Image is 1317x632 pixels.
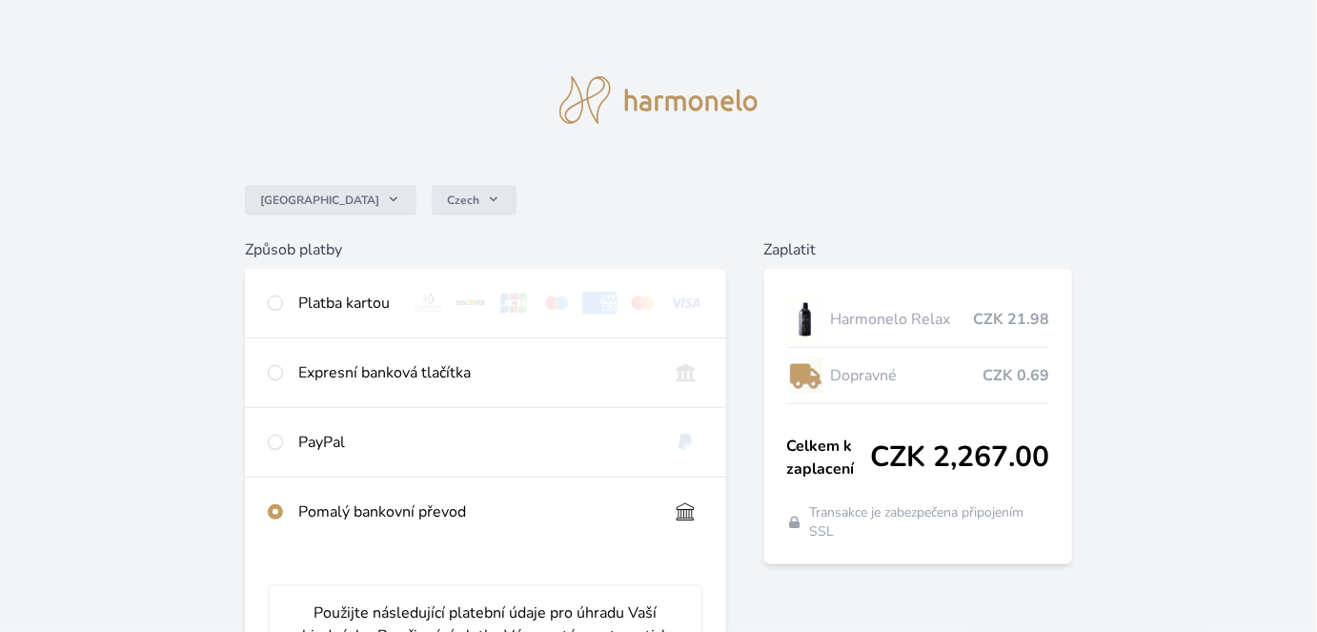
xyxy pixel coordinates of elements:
button: [GEOGRAPHIC_DATA] [245,185,416,215]
img: mc.svg [625,292,660,315]
img: visa.svg [668,292,703,315]
span: Celkem k zaplacení [787,435,870,480]
img: diners.svg [411,292,446,315]
h6: Zaplatit [764,238,1072,261]
h6: Způsob platby [245,238,726,261]
span: [GEOGRAPHIC_DATA] [260,193,379,208]
span: CZK 21.98 [973,308,1049,331]
img: CLEAN_RELAX_se_stinem_x-lo.jpg [787,296,823,343]
img: bankTransfer_IBAN.svg [668,500,703,523]
span: Harmonelo Relax [831,308,973,331]
div: Pomalý bankovní převod [298,500,653,523]
img: logo.svg [559,76,758,124]
div: Expresní banková tlačítka [298,361,653,384]
div: Platba kartou [298,292,395,315]
span: CZK 0.69 [983,364,1049,387]
div: PayPal [298,431,653,454]
img: discover.svg [454,292,489,315]
span: Czech [447,193,479,208]
img: delivery-lo.png [787,352,823,399]
span: Transakce je zabezpečena připojením SSL [810,503,1049,541]
img: onlineBanking_CZ.svg [668,361,703,384]
img: maestro.svg [539,292,575,315]
img: jcb.svg [496,292,532,315]
img: amex.svg [582,292,618,315]
span: CZK 2,267.00 [870,440,1049,475]
span: Dopravné [831,364,983,387]
button: Czech [432,185,517,215]
img: paypal.svg [668,431,703,454]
